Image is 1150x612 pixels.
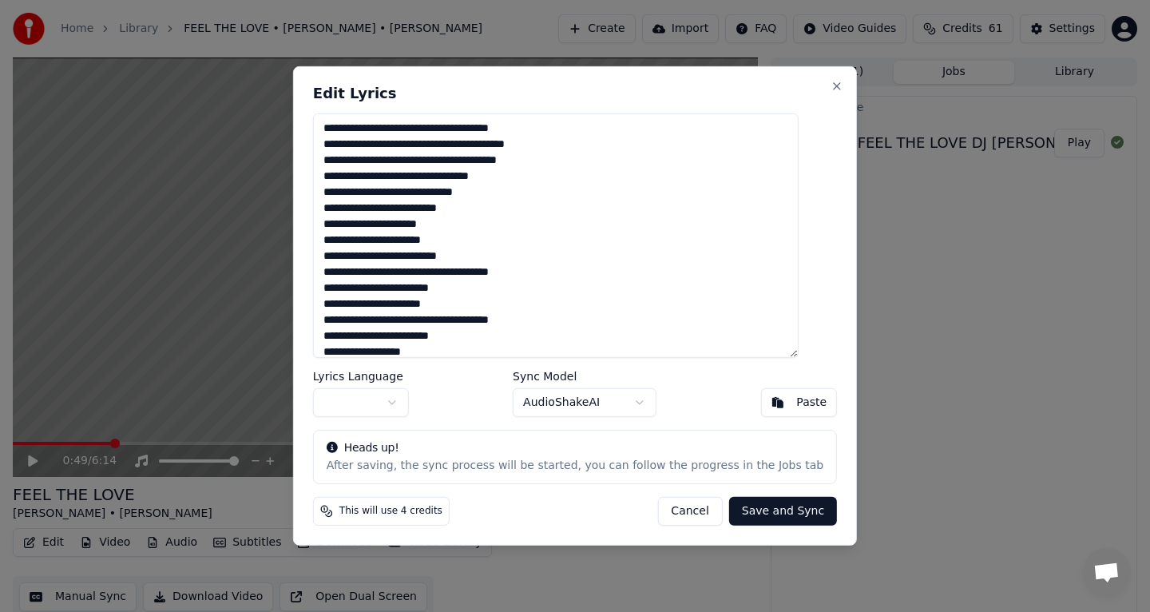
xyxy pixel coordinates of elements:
div: Heads up! [327,440,823,456]
button: Paste [760,388,837,417]
button: Cancel [657,497,722,526]
label: Lyrics Language [313,371,409,382]
span: This will use 4 credits [339,505,442,518]
button: Save and Sync [729,497,837,526]
label: Sync Model [513,371,656,382]
div: After saving, the sync process will be started, you can follow the progress in the Jobs tab [327,458,823,474]
h2: Edit Lyrics [313,86,837,101]
div: Paste [796,395,827,411]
